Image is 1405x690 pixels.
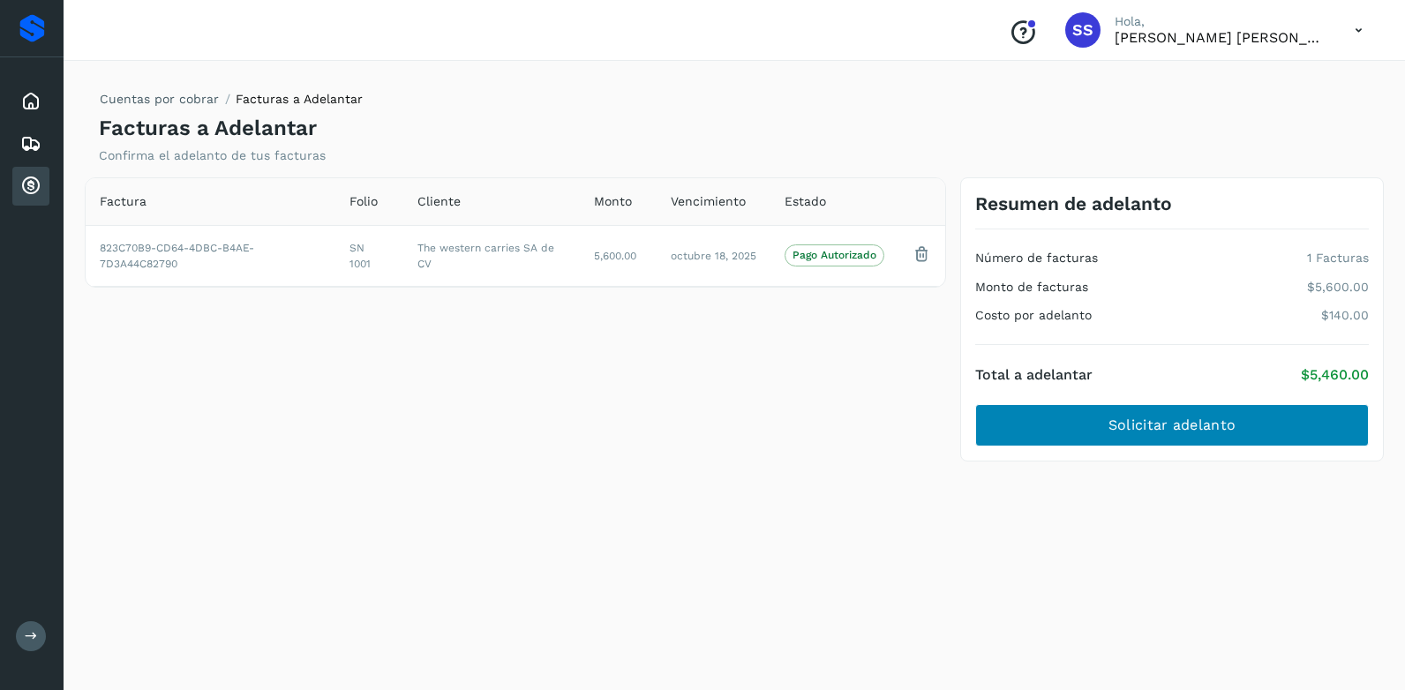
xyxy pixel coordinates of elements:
[100,92,219,106] a: Cuentas por cobrar
[1108,416,1236,435] span: Solicitar adelanto
[335,225,403,286] td: SN 1001
[99,148,326,163] p: Confirma el adelanto de tus facturas
[12,124,49,163] div: Embarques
[1301,366,1369,383] p: $5,460.00
[99,90,363,116] nav: breadcrumb
[86,225,335,286] td: 823C70B9-CD64-4DBC-B4AE-7D3A44C82790
[12,82,49,121] div: Inicio
[1115,29,1326,46] p: SOCORRO SILVIA NAVARRO ZAZUETA
[349,192,378,211] span: Folio
[12,167,49,206] div: Cuentas por cobrar
[793,249,876,261] p: Pago Autorizado
[99,116,317,141] h4: Facturas a Adelantar
[1115,14,1326,29] p: Hola,
[594,192,632,211] span: Monto
[671,192,746,211] span: Vencimiento
[1307,280,1369,295] p: $5,600.00
[1321,308,1369,323] p: $140.00
[975,366,1093,383] h4: Total a adelantar
[975,308,1092,323] h4: Costo por adelanto
[975,404,1369,446] button: Solicitar adelanto
[975,280,1088,295] h4: Monto de facturas
[1307,251,1369,266] p: 1 Facturas
[417,192,461,211] span: Cliente
[100,192,147,211] span: Factura
[403,225,580,286] td: The western carries SA de CV
[975,251,1098,266] h4: Número de facturas
[975,192,1172,214] h3: Resumen de adelanto
[785,192,826,211] span: Estado
[671,250,756,262] span: octubre 18, 2025
[594,250,636,262] span: 5,600.00
[236,92,363,106] span: Facturas a Adelantar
